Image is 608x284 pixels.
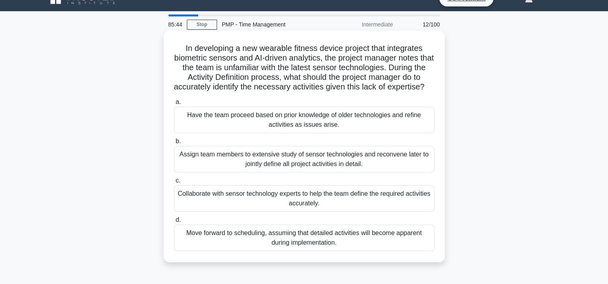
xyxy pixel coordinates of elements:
h5: In developing a new wearable fitness device project that integrates biometric sensors and AI-driv... [173,43,435,92]
span: a. [176,98,181,105]
a: Stop [187,20,217,30]
div: Collaborate with sensor technology experts to help the team define the required activities accura... [174,185,434,212]
span: b. [176,138,181,144]
div: Move forward to scheduling, assuming that detailed activities will become apparent during impleme... [174,225,434,251]
div: Assign team members to extensive study of sensor technologies and reconvene later to jointly defi... [174,146,434,172]
span: c. [176,177,180,184]
div: 12/100 [398,16,445,32]
div: 85:44 [164,16,187,32]
div: PMP - Time Management [217,16,328,32]
div: Have the team proceed based on prior knowledge of older technologies and refine activities as iss... [174,107,434,133]
span: d. [176,216,181,223]
div: Intermediate [328,16,398,32]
